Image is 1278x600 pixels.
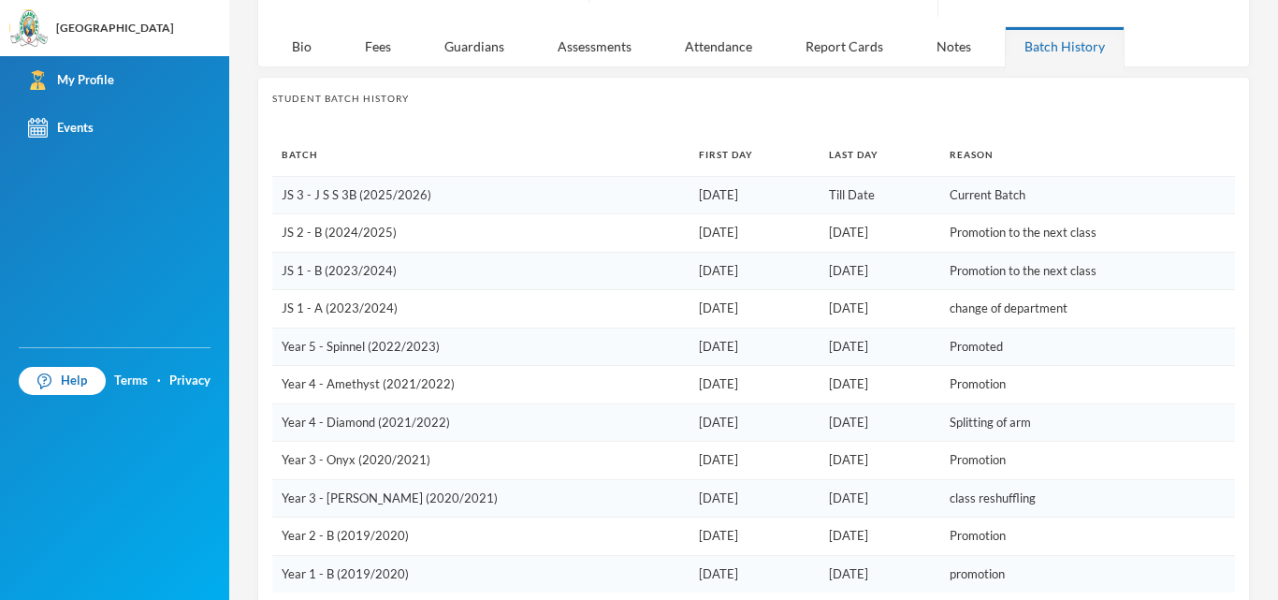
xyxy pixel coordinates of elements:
td: class reshuffling [940,479,1235,518]
td: [DATE] [690,176,820,214]
td: [DATE] [690,479,820,518]
td: [DATE] [820,479,941,518]
div: Bio [272,26,331,66]
div: Attendance [665,26,772,66]
td: Till Date [820,176,941,214]
td: [DATE] [690,442,820,480]
td: [DATE] [690,214,820,253]
div: Guardians [425,26,524,66]
td: Promoted [940,328,1235,366]
td: [DATE] [690,555,820,593]
td: promotion [940,555,1235,593]
div: Fees [345,26,411,66]
td: JS 3 - J S S 3B (2025/2026) [272,176,690,214]
td: [DATE] [690,328,820,366]
a: Privacy [169,372,211,390]
td: Year 1 - B (2019/2020) [272,555,690,593]
td: change of department [940,290,1235,329]
td: Promotion [940,518,1235,556]
td: [DATE] [820,442,941,480]
td: [DATE] [690,403,820,442]
img: logo [10,10,48,48]
div: Events [28,118,94,138]
td: [DATE] [690,366,820,404]
div: [GEOGRAPHIC_DATA] [56,20,174,37]
div: Report Cards [786,26,903,66]
td: [DATE] [690,252,820,290]
div: · [157,372,161,390]
td: Current Batch [940,176,1235,214]
div: Notes [917,26,991,66]
td: [DATE] [820,328,941,366]
td: [DATE] [820,403,941,442]
td: JS 1 - A (2023/2024) [272,290,690,329]
td: Year 3 - [PERSON_NAME] (2020/2021) [272,479,690,518]
th: Last Day [820,134,941,176]
th: Reason [940,134,1235,176]
td: [DATE] [820,555,941,593]
td: [DATE] [820,290,941,329]
td: [DATE] [820,252,941,290]
div: Batch History [1005,26,1125,66]
td: Year 4 - Amethyst (2021/2022) [272,366,690,404]
td: Promotion [940,366,1235,404]
td: [DATE] [820,518,941,556]
th: First Day [690,134,820,176]
a: Terms [114,372,148,390]
td: Promotion to the next class [940,214,1235,253]
td: Promotion [940,442,1235,480]
td: Year 5 - Spinnel (2022/2023) [272,328,690,366]
td: [DATE] [690,518,820,556]
td: [DATE] [820,214,941,253]
div: My Profile [28,70,114,90]
th: Batch [272,134,690,176]
td: Year 3 - Onyx (2020/2021) [272,442,690,480]
a: Help [19,367,106,395]
td: JS 1 - B (2023/2024) [272,252,690,290]
td: Splitting of arm [940,403,1235,442]
td: JS 2 - B (2024/2025) [272,214,690,253]
td: Promotion to the next class [940,252,1235,290]
td: Year 2 - B (2019/2020) [272,518,690,556]
td: Year 4 - Diamond (2021/2022) [272,403,690,442]
td: [DATE] [820,366,941,404]
td: [DATE] [690,290,820,329]
div: Assessments [538,26,651,66]
div: Student Batch History [272,92,1235,106]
